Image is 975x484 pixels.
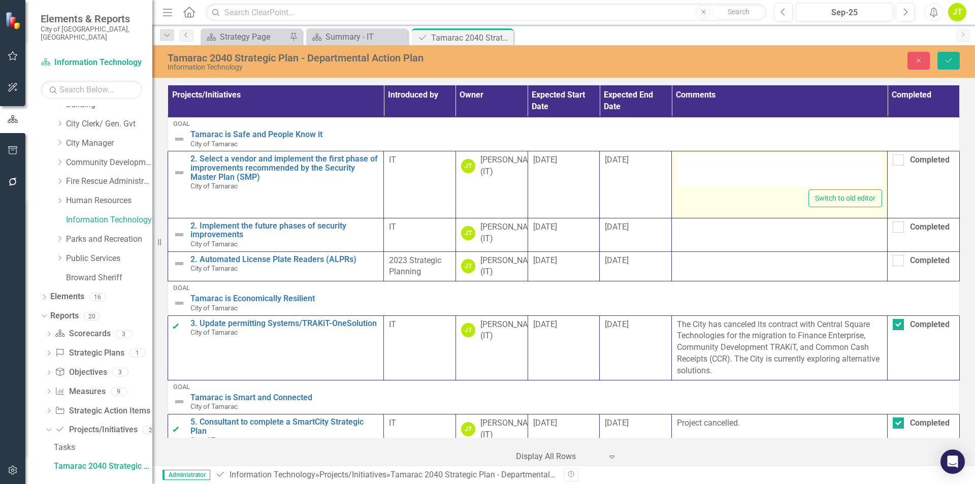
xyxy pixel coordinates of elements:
span: IT [389,319,396,329]
div: [PERSON_NAME] (IT) [480,417,541,441]
a: Human Resources [66,195,152,207]
a: Information Technology [41,57,142,69]
a: Fire Rescue Administration [66,176,152,187]
a: Information Technology [230,470,315,479]
span: [DATE] [533,255,557,265]
div: Summary - IT [326,30,405,43]
input: Search Below... [41,81,142,99]
div: Tamarac 2040 Strategic Plan - Departmental Action Plan [391,470,593,479]
small: City of [GEOGRAPHIC_DATA], [GEOGRAPHIC_DATA] [41,25,142,42]
span: City of Tamarac [190,436,238,444]
p: Project cancelled. [677,417,882,429]
a: Tasks [51,439,152,456]
div: JT [461,259,475,273]
span: City of Tamarac [190,140,238,148]
a: 3. Update permitting Systems/TRAKiT-OneSolution [190,319,378,328]
div: Strategy Page [220,30,287,43]
span: Search [728,8,750,16]
span: [DATE] [533,418,557,428]
a: Elements [50,291,84,303]
a: Projects/Initiatives [55,424,137,436]
input: Search ClearPoint... [206,4,766,21]
a: City Manager [66,138,152,149]
div: 16 [89,293,106,301]
img: Not Defined [173,257,185,270]
div: JT [461,422,475,436]
img: Complete [173,425,185,437]
div: 2 [143,426,159,434]
span: [DATE] [605,155,629,165]
span: [DATE] [605,418,629,428]
a: Tamarac 2040 Strategic Plan - Departmental Action Plan [51,458,152,474]
a: Parks and Recreation [66,234,152,245]
a: 2. Implement the future phases of security improvements [190,221,378,239]
span: [DATE] [605,255,629,265]
a: 5. Consultant to complete a SmartCity Strategic Plan [190,417,378,435]
div: 3 [116,330,132,338]
img: Not Defined [173,167,185,179]
button: Sep-25 [796,3,893,21]
div: Sep-25 [799,7,890,19]
div: » » [215,469,556,481]
p: The City has canceled its contract with Central Square Technologies for the migration to Finance ... [677,319,882,377]
a: Measures [55,386,105,398]
a: 2. Automated License Plate Readers (ALPRs) [190,255,378,264]
div: [PERSON_NAME] (IT) [480,154,541,178]
span: IT [389,155,396,165]
a: Strategic Action Items [55,405,150,417]
span: Administrator [162,470,210,480]
span: IT [389,418,396,428]
span: City of Tamarac [190,240,238,248]
span: 2023 Strategic Planning [389,255,441,277]
img: Not Defined [173,297,185,309]
div: Goal [173,120,954,127]
div: [PERSON_NAME] (IT) [480,255,541,278]
a: Community Development [66,157,152,169]
div: 9 [111,387,127,396]
a: Scorecards [55,328,110,340]
button: Switch to old editor [808,189,882,207]
span: [DATE] [605,222,629,232]
span: City of Tamarac [190,402,238,410]
div: Tasks [54,443,152,452]
a: City Clerk/ Gen. Gvt [66,118,152,130]
img: Complete [173,321,185,334]
div: 1 [129,349,146,358]
a: Strategy Page [203,30,287,43]
div: Goal [173,284,954,292]
span: City of Tamarac [190,182,238,190]
div: JT [461,159,475,173]
a: Information Technology [66,214,152,226]
div: 20 [84,312,100,320]
a: 2. Select a vendor and implement the first phase of improvements recommended by the Security Mast... [190,154,378,181]
a: Broward Sheriff [66,272,152,284]
a: Strategic Plans [55,347,124,359]
span: IT [389,222,396,232]
a: Objectives [55,367,107,378]
span: [DATE] [533,222,557,232]
div: Goal [173,383,954,391]
a: Summary - IT [309,30,405,43]
a: Projects/Initiatives [319,470,386,479]
span: City of Tamarac [190,264,238,272]
div: 3 [112,368,128,377]
span: City of Tamarac [190,304,238,312]
span: [DATE] [533,319,557,329]
div: Information Technology [168,63,612,71]
button: JT [948,3,966,21]
div: JT [461,323,475,337]
span: Elements & Reports [41,13,142,25]
a: Tamarac is Smart and Connected [190,393,954,402]
span: [DATE] [605,319,629,329]
div: Tamarac 2040 Strategic Plan - Departmental Action Plan [54,462,152,471]
a: Reports [50,310,79,322]
span: City of Tamarac [190,328,238,336]
div: Tamarac 2040 Strategic Plan - Departmental Action Plan [431,31,511,44]
button: Search [713,5,764,19]
div: JT [461,226,475,240]
img: Not Defined [173,229,185,241]
img: Not Defined [173,133,185,145]
a: Public Services [66,253,152,265]
div: Tamarac 2040 Strategic Plan - Departmental Action Plan [168,52,612,63]
a: Tamarac is Safe and People Know it [190,130,954,139]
